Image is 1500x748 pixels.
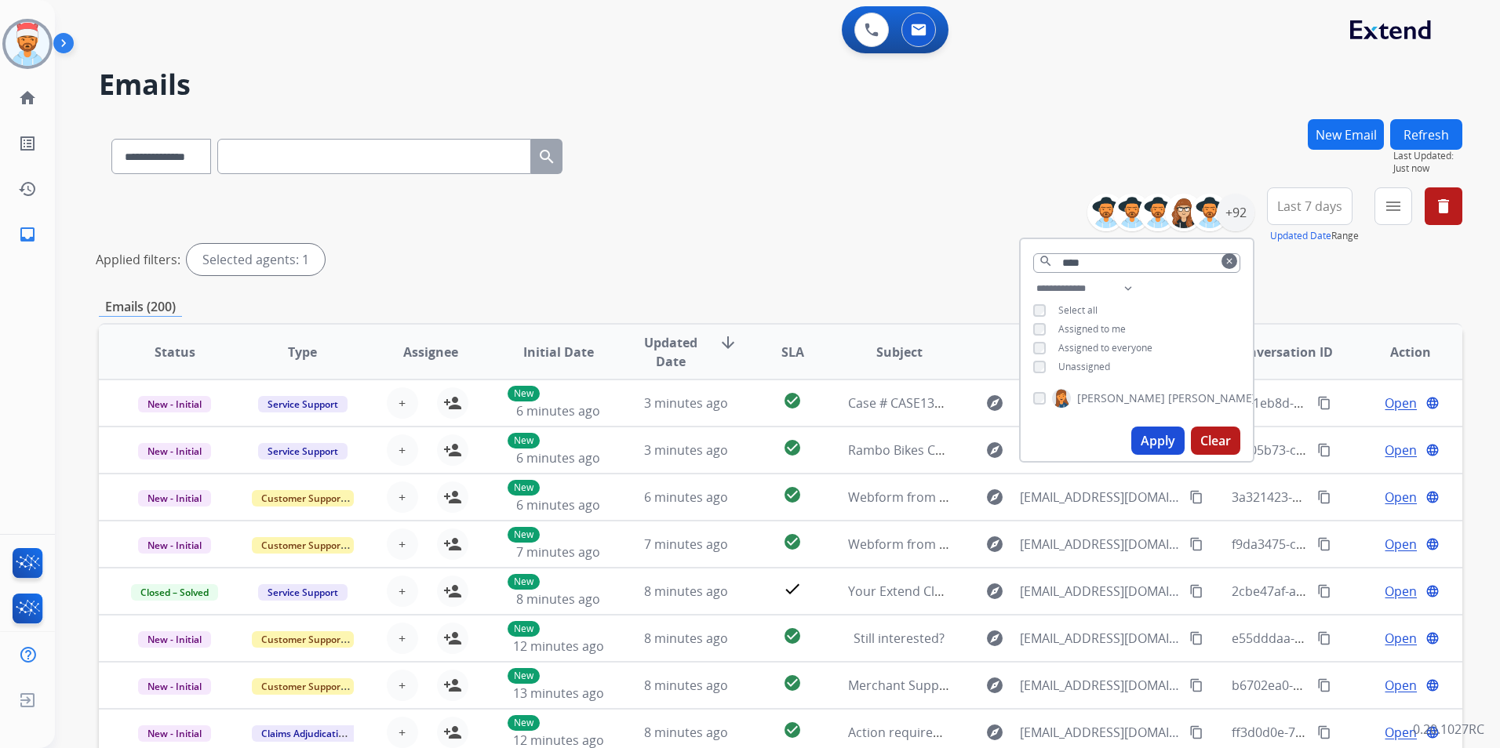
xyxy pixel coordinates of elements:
span: Webform from [EMAIL_ADDRESS][DOMAIN_NAME] on [DATE] [848,536,1203,553]
mat-icon: content_copy [1189,584,1203,598]
span: 7 minutes ago [644,536,728,553]
button: Updated Date [1270,230,1331,242]
span: + [399,394,406,412]
mat-icon: person_add [443,488,462,507]
span: [EMAIL_ADDRESS][DOMAIN_NAME] [1020,488,1181,507]
span: f9da3475-c1ad-46f1-a95b-7d9e8bf3500c [1232,536,1466,553]
mat-icon: content_copy [1189,631,1203,645]
span: e55dddaa-260d-4289-91ea-2ff011a12371 [1232,630,1471,647]
mat-icon: content_copy [1317,443,1331,457]
p: New [508,386,540,401]
button: + [387,387,418,419]
mat-icon: content_copy [1189,678,1203,692]
mat-icon: content_copy [1317,584,1331,598]
p: New [508,621,540,637]
span: Updated Date [635,333,706,371]
span: Unassigned [1058,360,1110,373]
mat-icon: person_add [443,629,462,648]
span: Open [1385,676,1417,695]
button: + [387,717,418,748]
div: Selected agents: 1 [187,244,325,275]
button: Last 7 days [1267,187,1353,225]
th: Action [1334,325,1462,379]
mat-icon: content_copy [1317,725,1331,739]
mat-icon: clear [1225,256,1234,266]
span: Conversation ID [1232,343,1333,361]
span: [EMAIL_ADDRESS][DOMAIN_NAME] [1020,676,1181,695]
span: Assignee [403,343,458,361]
button: Refresh [1390,119,1462,150]
span: 3 minutes ago [644,394,728,412]
span: + [399,723,406,742]
button: + [387,434,418,466]
mat-icon: content_copy [1317,631,1331,645]
mat-icon: check_circle [783,438,802,457]
span: Action required: Extend claim approved for replacement [848,724,1181,741]
span: Range [1270,229,1359,242]
span: Open [1385,582,1417,601]
span: Service Support [258,584,348,601]
mat-icon: explore [985,441,1004,459]
span: New - Initial [138,678,211,695]
mat-icon: list_alt [18,134,37,153]
span: Status [155,343,195,361]
span: 8 minutes ago [516,590,600,608]
span: New - Initial [138,443,211,459]
span: Open [1385,441,1417,459]
mat-icon: person_add [443,441,462,459]
span: Assigned to me [1058,322,1126,336]
p: New [508,527,540,543]
p: New [508,715,540,731]
span: Subject [876,343,923,361]
mat-icon: language [1425,537,1440,551]
span: [PERSON_NAME] [1168,390,1256,406]
p: New [508,574,540,590]
span: Customer Support [252,678,354,695]
span: 6 minutes ago [644,488,728,506]
mat-icon: delete [1434,197,1453,216]
mat-icon: explore [985,488,1004,507]
mat-icon: person_add [443,582,462,601]
span: [EMAIL_ADDRESS][DOMAIN_NAME] [1020,582,1181,601]
span: 12 minutes ago [513,637,604,655]
span: Still interested? [854,630,945,647]
mat-icon: check [783,579,802,598]
span: [EMAIL_ADDRESS][DOMAIN_NAME] [1020,723,1181,742]
span: Last Updated: [1393,150,1462,162]
mat-icon: language [1425,631,1440,645]
mat-icon: language [1425,396,1440,410]
span: Type [288,343,317,361]
span: 8 minutes ago [644,724,728,741]
mat-icon: check_circle [783,485,802,504]
mat-icon: history [18,180,37,198]
mat-icon: content_copy [1317,396,1331,410]
span: 6 minutes ago [516,449,600,467]
span: 7 minutes ago [516,543,600,561]
button: Clear [1191,427,1240,455]
button: + [387,576,418,607]
mat-icon: content_copy [1189,725,1203,739]
span: New - Initial [138,490,211,507]
mat-icon: content_copy [1317,678,1331,692]
p: 0.20.1027RC [1413,720,1484,739]
span: Customer Support [252,631,354,648]
span: New - Initial [138,396,211,412]
mat-icon: language [1425,584,1440,598]
span: Select all [1058,303,1098,317]
span: ff3d0d0e-7b6a-4896-99fc-133fe92407c8 [1232,724,1462,741]
mat-icon: person_add [443,394,462,412]
span: + [399,676,406,695]
span: Merchant Support #660033: How would you rate the support you received? [848,677,1293,694]
mat-icon: person_add [443,723,462,742]
mat-icon: menu [1384,197,1403,216]
mat-icon: content_copy [1317,537,1331,551]
mat-icon: person_add [443,676,462,695]
img: avatar [5,22,49,66]
p: Emails (200) [99,297,182,317]
span: + [399,535,406,554]
mat-icon: language [1425,678,1440,692]
mat-icon: explore [985,582,1004,601]
mat-icon: explore [985,629,1004,648]
mat-icon: explore [985,676,1004,695]
span: + [399,441,406,459]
